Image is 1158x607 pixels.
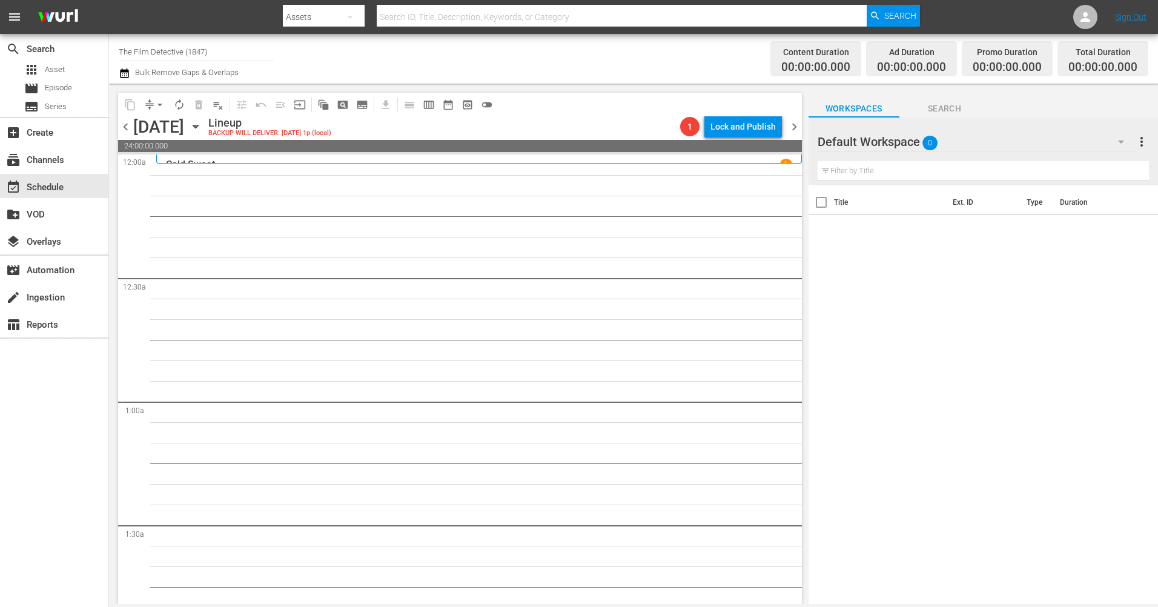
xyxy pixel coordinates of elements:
[29,3,87,32] img: ans4CAIJ8jUAAAAAAAAAAAAAAAAAAAAAAAAgQb4GAAAAAAAAAAAAAAAAAAAAAAAAJMjXAAAAAAAAAAAAAAAAAAAAAAAAgAT5G...
[7,10,22,24] span: menu
[834,185,946,219] th: Title
[118,140,802,152] span: 24:00:00.000
[809,101,899,116] span: Workspaces
[1068,61,1137,75] span: 00:00:00.000
[438,95,458,114] span: Month Calendar View
[208,116,331,130] div: Lineup
[1053,185,1125,219] th: Duration
[356,99,368,111] span: subtitles_outlined
[212,99,224,111] span: playlist_remove_outlined
[24,62,39,77] span: Asset
[24,99,39,114] span: subtitles
[680,122,700,131] span: 1
[419,95,438,114] span: Week Calendar View
[6,180,21,194] span: event_available
[1115,12,1146,22] a: Sign Out
[884,5,916,27] span: Search
[294,99,306,111] span: input
[337,99,349,111] span: pageview_outlined
[704,116,782,138] button: Lock and Publish
[477,95,497,114] span: 24 hours Lineup View is OFF
[170,95,189,114] span: Loop Content
[6,125,21,140] span: Create
[787,119,802,134] span: chevron_right
[481,99,493,111] span: toggle_off
[173,99,185,111] span: autorenew_outlined
[458,95,477,114] span: View Backup
[271,95,290,114] span: Fill episodes with ad slates
[973,44,1042,61] div: Promo Duration
[6,207,21,222] span: VOD
[133,117,184,137] div: [DATE]
[6,317,21,332] span: Reports
[166,159,215,170] p: Cold Sweat
[6,42,21,56] span: Search
[208,95,228,114] span: Clear Lineup
[781,44,850,61] div: Content Duration
[784,160,788,168] p: 1
[867,5,920,27] button: Search
[710,116,776,138] div: Lock and Publish
[818,125,1136,159] div: Default Workspace
[899,101,990,116] span: Search
[877,61,946,75] span: 00:00:00.000
[154,99,166,111] span: arrow_drop_down
[6,290,21,305] span: Ingestion
[922,130,938,156] span: 0
[6,234,21,249] span: Overlays
[423,99,435,111] span: calendar_view_week_outlined
[317,99,329,111] span: auto_awesome_motion_outlined
[45,101,67,113] span: Series
[45,82,72,94] span: Episode
[877,44,946,61] div: Ad Duration
[118,119,133,134] span: chevron_left
[1134,134,1149,149] span: more_vert
[781,61,850,75] span: 00:00:00.000
[144,99,156,111] span: compress
[973,61,1042,75] span: 00:00:00.000
[24,81,39,96] span: Episode
[333,95,352,114] span: Create Search Block
[140,95,170,114] span: Remove Gaps & Overlaps
[309,93,333,116] span: Refresh All Search Blocks
[945,185,1019,219] th: Ext. ID
[45,64,65,76] span: Asset
[6,153,21,167] span: Channels
[208,130,331,138] div: BACKUP WILL DELIVER: [DATE] 1p (local)
[6,263,21,277] span: Automation
[1134,127,1149,156] button: more_vert
[228,93,251,116] span: Customize Events
[251,95,271,114] span: Revert to Primary Episode
[442,99,454,111] span: date_range_outlined
[462,99,474,111] span: preview_outlined
[133,68,239,77] span: Bulk Remove Gaps & Overlaps
[1068,44,1137,61] div: Total Duration
[1019,185,1053,219] th: Type
[189,95,208,114] span: Select an event to delete
[352,95,372,114] span: Create Series Block
[121,95,140,114] span: Copy Lineup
